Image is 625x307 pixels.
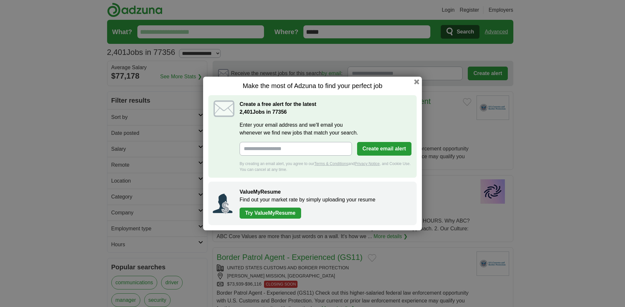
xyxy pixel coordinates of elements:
[240,100,411,116] h2: Create a free alert for the latest
[240,161,411,173] div: By creating an email alert, you agree to our and , and Cookie Use. You can cancel at any time.
[357,142,411,156] button: Create email alert
[240,121,411,137] label: Enter your email address and we'll email you whenever we find new jobs that match your search.
[314,161,348,166] a: Terms & Conditions
[214,100,234,117] img: icon_email.svg
[208,82,417,90] h1: Make the most of Adzuna to find your perfect job
[240,108,253,116] span: 2,401
[355,161,380,166] a: Privacy Notice
[240,109,287,115] strong: Jobs in 77356
[240,196,410,204] p: Find out your market rate by simply uploading your resume
[240,188,410,196] h2: ValueMyResume
[240,208,301,219] a: Try ValueMyResume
